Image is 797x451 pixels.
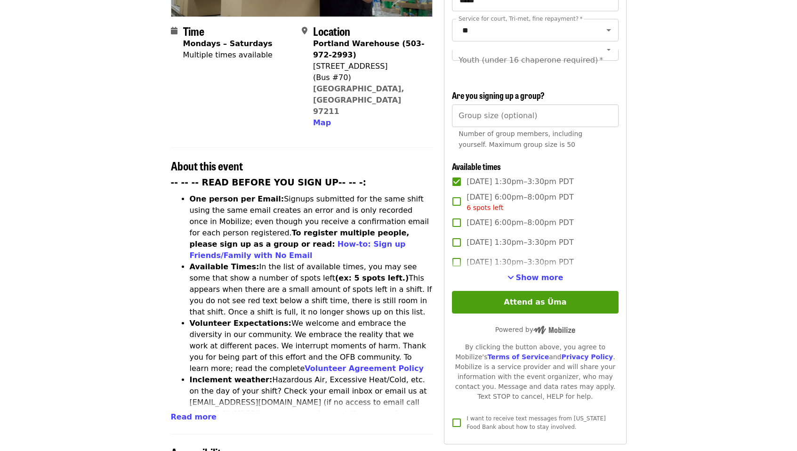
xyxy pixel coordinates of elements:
strong: Portland Warehouse (503-972-2993) [313,39,425,59]
strong: Mondays – Saturdays [183,39,273,48]
span: Number of group members, including yourself. Maximum group size is 50 [459,130,582,148]
button: Open [602,24,615,37]
label: Service for court, Tri-met, fine repayment? [459,16,583,22]
span: [DATE] 1:30pm–3:30pm PDT [467,237,573,248]
button: Map [313,117,331,129]
span: 6 spots left [467,204,503,211]
button: See more timeslots [507,272,564,283]
span: I want to receive text messages from [US_STATE] Food Bank about how to stay involved. [467,415,605,430]
button: Open [602,43,615,56]
span: Are you signing up a group? [452,89,545,101]
span: Available times [452,160,501,172]
div: (Bus #70) [313,72,425,83]
span: Read more [171,412,217,421]
input: [object Object] [452,105,618,127]
strong: -- -- -- READ BEFORE YOU SIGN UP-- -- -: [171,177,367,187]
strong: Available Times: [190,262,259,271]
li: We welcome and embrace the diversity in our community. We embrace the reality that we work at dif... [190,318,433,374]
strong: Inclement weather: [190,375,273,384]
li: Signups submitted for the same shift using the same email creates an error and is only recorded o... [190,193,433,261]
div: Multiple times available [183,49,273,61]
span: Location [313,23,350,39]
strong: To register multiple people, please sign up as a group or read: [190,228,410,249]
img: Powered by Mobilize [533,326,575,334]
strong: Volunteer Expectations: [190,319,292,328]
strong: (ex: 5 spots left.) [335,274,409,282]
div: By clicking the button above, you agree to Mobilize's and . Mobilize is a service provider and wi... [452,342,618,402]
span: About this event [171,157,243,174]
span: Map [313,118,331,127]
span: [DATE] 1:30pm–3:30pm PDT [467,257,573,268]
a: Terms of Service [487,353,549,361]
i: calendar icon [171,26,177,35]
strong: One person per Email: [190,194,284,203]
li: In the list of available times, you may see some that show a number of spots left This appears wh... [190,261,433,318]
span: Powered by [495,326,575,333]
button: Read more [171,411,217,423]
a: [GEOGRAPHIC_DATA], [GEOGRAPHIC_DATA] 97211 [313,84,404,116]
a: Volunteer Agreement Policy [305,364,424,373]
span: [DATE] 6:00pm–8:00pm PDT [467,192,573,213]
i: map-marker-alt icon [302,26,307,35]
a: How-to: Sign up Friends/Family with No Email [190,240,406,260]
span: [DATE] 6:00pm–8:00pm PDT [467,217,573,228]
button: Attend as Üma [452,291,618,314]
span: Show more [516,273,564,282]
span: [DATE] 1:30pm–3:30pm PDT [467,176,573,187]
li: Hazardous Air, Excessive Heat/Cold, etc. on the day of your shift? Check your email inbox or emai... [190,374,433,431]
span: Time [183,23,204,39]
div: [STREET_ADDRESS] [313,61,425,72]
a: Privacy Policy [561,353,613,361]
